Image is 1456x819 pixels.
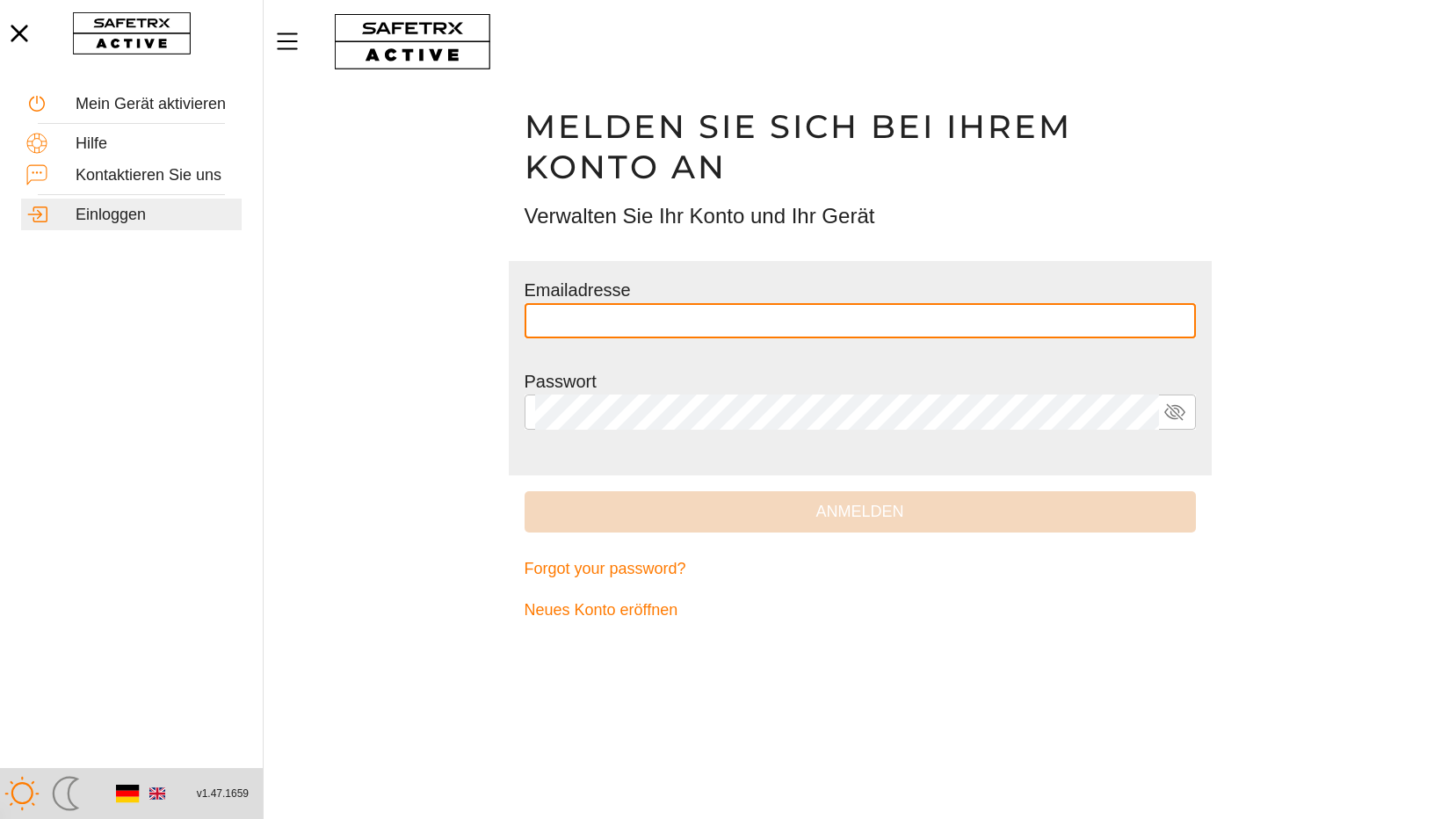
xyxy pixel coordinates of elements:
[525,555,686,583] span: Forgot your password?
[525,590,1196,631] a: Neues Konto eröffnen
[525,201,1196,231] h3: Verwalten Sie Ihr Konto und Ihr Gerät
[115,782,139,806] img: de.svg
[186,779,259,808] button: v1.47.1659
[4,776,40,811] img: ModeLight.svg
[142,779,172,808] button: Englishc
[26,133,47,154] img: Help.svg
[525,372,597,391] label: Passwort
[525,597,678,624] span: Neues Konto eröffnen
[539,498,1182,525] span: Anmelden
[525,491,1196,533] button: Anmelden
[76,166,236,185] div: Kontaktieren Sie uns
[76,95,236,114] div: Mein Gerät aktivieren
[197,785,249,803] span: v1.47.1659
[149,786,165,801] img: en.svg
[525,548,1196,590] a: Forgot your password?
[76,206,236,225] div: Einloggen
[48,776,83,811] img: ModeDark.svg
[525,106,1196,187] h1: Melden Sie sich bei Ihrem Konto an
[112,779,142,808] button: Deutsch
[76,134,236,154] div: Hilfe
[525,280,631,300] label: Emailadresse
[272,23,316,60] button: MenÜ
[26,164,47,185] img: ContactUs.svg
